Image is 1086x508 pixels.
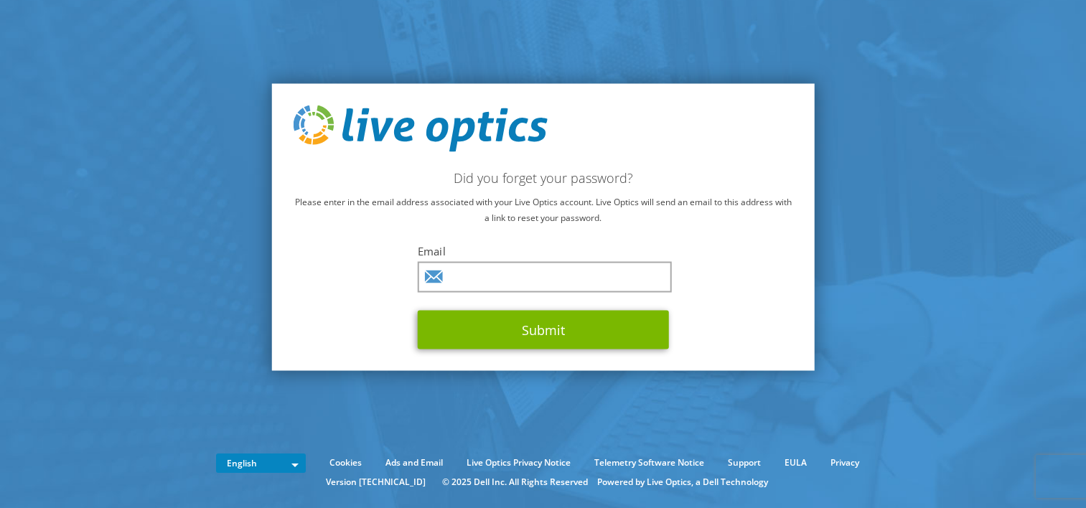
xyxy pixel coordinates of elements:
[375,455,454,471] a: Ads and Email
[597,474,768,490] li: Powered by Live Optics, a Dell Technology
[717,455,772,471] a: Support
[319,474,433,490] li: Version [TECHNICAL_ID]
[820,455,870,471] a: Privacy
[293,105,547,152] img: live_optics_svg.svg
[418,311,669,349] button: Submit
[293,170,793,186] h2: Did you forget your password?
[435,474,595,490] li: © 2025 Dell Inc. All Rights Reserved
[418,244,669,258] label: Email
[774,455,818,471] a: EULA
[456,455,581,471] a: Live Optics Privacy Notice
[293,194,793,226] p: Please enter in the email address associated with your Live Optics account. Live Optics will send...
[319,455,373,471] a: Cookies
[584,455,715,471] a: Telemetry Software Notice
